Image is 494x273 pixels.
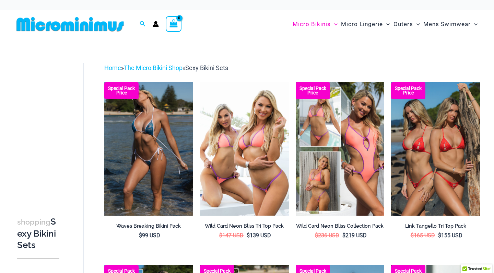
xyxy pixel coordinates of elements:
iframe: TrustedSite Certified [17,57,79,195]
span: Menu Toggle [413,15,420,33]
bdi: 155 USD [438,232,462,239]
a: View Shopping Cart, empty [166,16,181,32]
span: $ [247,232,250,239]
img: Waves Breaking Ocean 312 Top 456 Bottom 08 [104,82,193,215]
span: $ [411,232,414,239]
a: Search icon link [140,20,146,29]
a: The Micro Bikini Shop [124,64,183,71]
bdi: 219 USD [342,232,367,239]
a: Link Tangello Tri Top Pack [391,223,480,232]
span: Menu Toggle [331,15,338,33]
span: $ [139,232,142,239]
img: Wild Card Neon Bliss Tri Top Pack [200,82,289,215]
bdi: 99 USD [139,232,160,239]
a: Micro LingerieMenu ToggleMenu Toggle [339,14,391,35]
a: Wild Card Neon Bliss Tri Top PackWild Card Neon Bliss Tri Top Pack BWild Card Neon Bliss Tri Top ... [200,82,289,215]
a: Bikini Pack Bikini Pack BBikini Pack B [391,82,480,215]
img: Collection Pack (7) [296,82,385,215]
a: Micro BikinisMenu ToggleMenu Toggle [291,14,339,35]
a: OutersMenu ToggleMenu Toggle [392,14,422,35]
h3: Sexy Bikini Sets [17,216,59,251]
img: Bikini Pack [391,82,480,215]
a: Mens SwimwearMenu ToggleMenu Toggle [422,14,479,35]
b: Special Pack Price [296,86,330,95]
a: Wild Card Neon Bliss Tri Top Pack [200,223,289,232]
a: Collection Pack (7) Collection Pack B (1)Collection Pack B (1) [296,82,385,215]
a: Wild Card Neon Bliss Collection Pack [296,223,385,232]
h2: Link Tangello Tri Top Pack [391,223,480,229]
h2: Waves Breaking Bikini Pack [104,223,193,229]
span: Menu Toggle [471,15,478,33]
span: Outers [393,15,413,33]
img: MM SHOP LOGO FLAT [14,16,127,32]
span: Mens Swimwear [423,15,471,33]
bdi: 147 USD [219,232,244,239]
a: Waves Breaking Ocean 312 Top 456 Bottom 08 Waves Breaking Ocean 312 Top 456 Bottom 04Waves Breaki... [104,82,193,215]
bdi: 236 USD [315,232,339,239]
bdi: 165 USD [411,232,435,239]
a: Waves Breaking Bikini Pack [104,223,193,232]
bdi: 139 USD [247,232,271,239]
h2: Wild Card Neon Bliss Collection Pack [296,223,385,229]
span: Sexy Bikini Sets [185,64,228,71]
span: $ [342,232,345,239]
span: Micro Lingerie [341,15,383,33]
a: Account icon link [153,21,159,27]
span: Menu Toggle [383,15,390,33]
nav: Site Navigation [290,13,480,36]
span: $ [219,232,222,239]
span: shopping [17,218,50,226]
span: » » [104,64,228,71]
span: $ [438,232,441,239]
a: Home [104,64,121,71]
b: Special Pack Price [104,86,139,95]
span: $ [315,232,318,239]
span: Micro Bikinis [293,15,331,33]
b: Special Pack Price [391,86,425,95]
h2: Wild Card Neon Bliss Tri Top Pack [200,223,289,229]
